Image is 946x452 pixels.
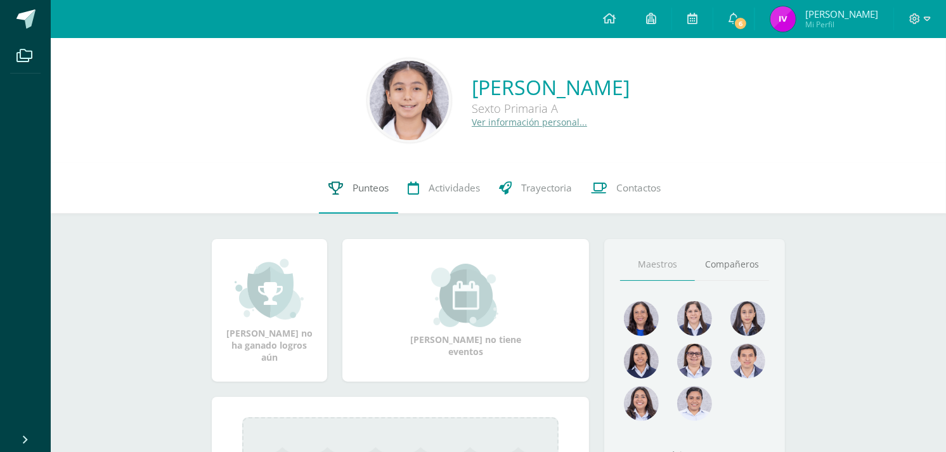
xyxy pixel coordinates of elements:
img: 4aef44b995f79eb6d25e8fea3fba8193.png [624,301,659,336]
a: Ver información personal... [472,116,587,128]
img: 51cd120af2e7b2e3e298fdb293d6118d.png [677,386,712,421]
img: 00953d791995eaab16c768702b66dc66.png [624,386,659,421]
img: 40d19b6378fb1731d1b15af5ebc56955.png [370,61,449,140]
img: 522dc90edefdd00265ec7718d30b3fcb.png [730,301,765,336]
a: [PERSON_NAME] [472,74,630,101]
div: Sexto Primaria A [472,101,630,116]
img: 218426b8cf91e873dc3f154e42918dce.png [677,301,712,336]
img: 21100ed4c967214a1caac39260a675f5.png [624,344,659,378]
span: Contactos [616,181,661,195]
div: [PERSON_NAME] no ha ganado logros aún [224,257,314,363]
img: 8362f987eb2848dbd6dae05437e53255.png [677,344,712,378]
a: Punteos [319,163,398,214]
img: achievement_small.png [235,257,304,321]
span: Actividades [429,181,480,195]
a: Compañeros [695,249,770,281]
a: Trayectoria [489,163,581,214]
a: Maestros [620,249,695,281]
span: Mi Perfil [805,19,878,30]
a: Actividades [398,163,489,214]
a: Contactos [581,163,670,214]
span: [PERSON_NAME] [805,8,878,20]
img: event_small.png [431,264,500,327]
img: 79615471927fb44a55a85da602df09cc.png [730,344,765,378]
span: Trayectoria [521,181,572,195]
span: 6 [734,16,748,30]
div: [PERSON_NAME] no tiene eventos [402,264,529,358]
span: Punteos [353,181,389,195]
img: 63131e9f9ecefa68a367872e9c6fe8c2.png [770,6,796,32]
